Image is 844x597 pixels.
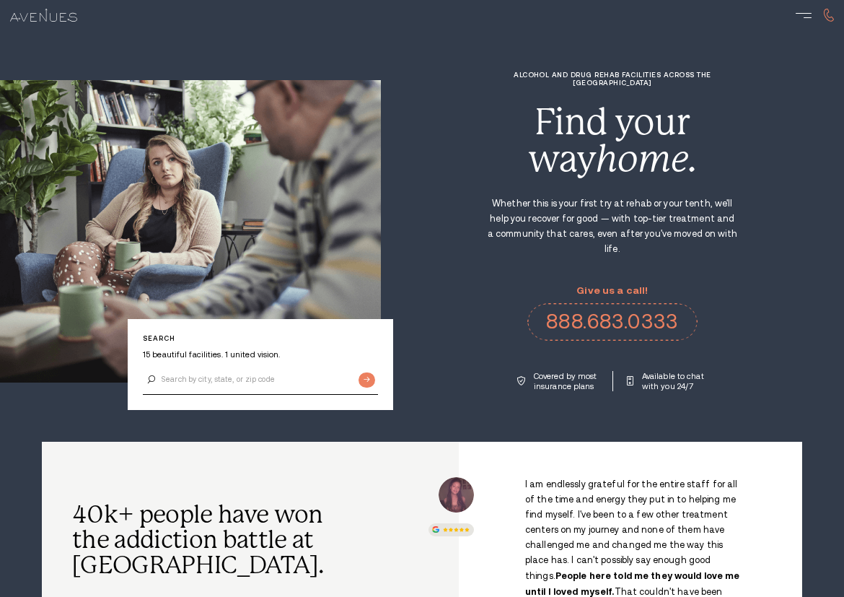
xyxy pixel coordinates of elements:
a: 888.683.0333 [527,303,698,341]
strong: People here told me they would love me until I loved myself. [525,570,740,597]
i: home. [596,138,697,180]
h1: Alcohol and Drug Rehab Facilities across the [GEOGRAPHIC_DATA] [486,71,739,87]
p: Covered by most insurance plans [534,371,599,391]
p: Whether this is your first try at rehab or your tenth, we'll help you recover for good — with top... [486,196,739,257]
a: Covered by most insurance plans [517,371,599,391]
div: Find your way [486,104,739,177]
p: Give us a call! [527,285,698,296]
input: Submit [359,372,375,388]
p: Search [143,334,378,342]
input: Search by city, state, or zip code [143,365,378,395]
p: 15 beautiful facilities. 1 united vision. [143,349,378,359]
a: Available to chat with you 24/7 [627,371,708,391]
h2: 40k+ people have won the addiction battle at [GEOGRAPHIC_DATA]. [72,502,333,578]
p: Available to chat with you 24/7 [642,371,708,391]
